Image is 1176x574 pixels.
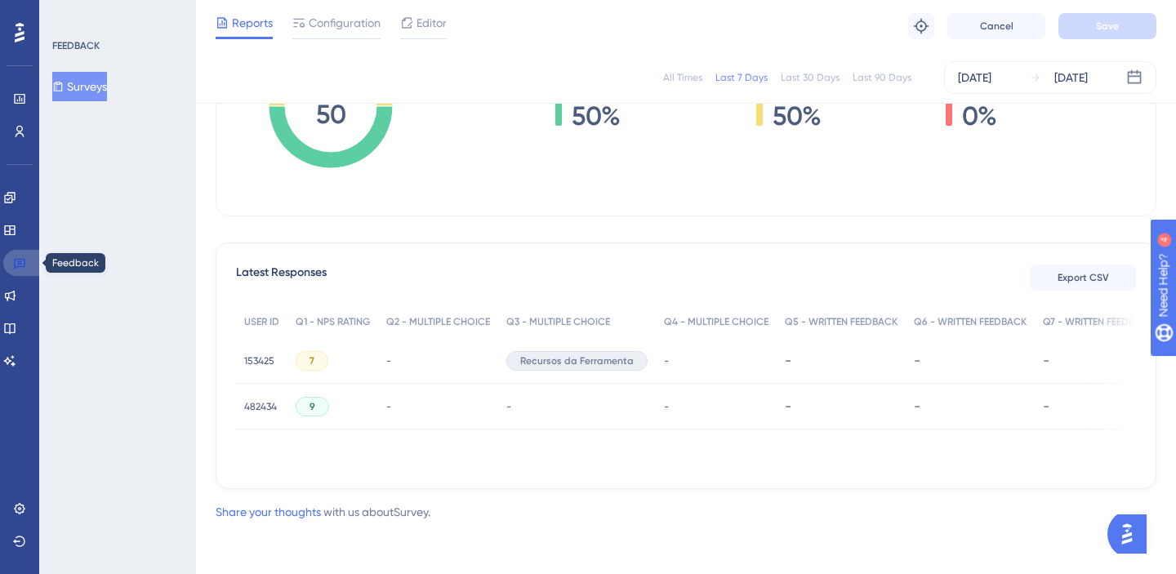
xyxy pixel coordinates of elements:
[980,20,1013,33] span: Cancel
[773,103,822,129] span: 50%
[310,354,314,367] span: 7
[38,4,102,24] span: Need Help?
[1054,68,1088,87] div: [DATE]
[853,71,911,84] div: Last 90 Days
[309,13,381,33] span: Configuration
[216,502,430,522] div: with us about Survey .
[785,353,898,368] div: -
[386,354,391,367] span: -
[114,8,118,21] div: 4
[386,315,490,328] span: Q2 - MULTIPLE CHOICE
[781,71,840,84] div: Last 30 Days
[1058,271,1109,284] span: Export CSV
[663,71,702,84] div: All Times
[244,315,279,328] span: USER ID
[216,505,321,518] a: Share your thoughts
[958,68,991,87] div: [DATE]
[1030,265,1136,291] button: Export CSV
[506,400,511,413] span: -
[1107,509,1156,558] iframe: UserGuiding AI Assistant Launcher
[244,354,274,367] span: 153425
[296,315,370,328] span: Q1 - NPS RATING
[232,13,273,33] span: Reports
[1043,353,1154,368] div: -
[520,354,634,367] span: Recursos da Ferramenta
[664,315,768,328] span: Q4 - MULTIPLE CHOICE
[236,263,327,292] span: Latest Responses
[310,400,315,413] span: 9
[572,103,633,129] span: 50%
[506,315,610,328] span: Q3 - MULTIPLE CHOICE
[914,353,1027,368] div: -
[664,354,669,367] span: -
[785,315,898,328] span: Q5 - WRITTEN FEEDBACK
[914,398,1027,414] div: -
[664,400,669,413] span: -
[52,72,107,101] button: Surveys
[52,39,100,52] div: FEEDBACK
[244,400,277,413] span: 482434
[386,400,391,413] span: -
[947,13,1045,39] button: Cancel
[785,398,898,414] div: -
[914,315,1027,328] span: Q6 - WRITTEN FEEDBACK
[316,99,346,130] tspan: 50
[1043,315,1154,328] span: Q7 - WRITTEN FEEDBACK
[1058,13,1156,39] button: Save
[1096,20,1119,33] span: Save
[416,13,447,33] span: Editor
[715,71,768,84] div: Last 7 Days
[1043,398,1154,414] div: -
[962,103,1026,129] span: 0%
